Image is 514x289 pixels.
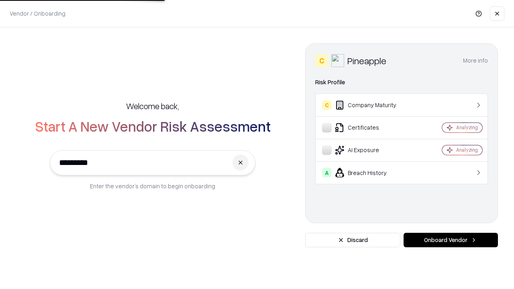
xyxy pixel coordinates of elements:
[322,100,418,110] div: Company Maturity
[456,147,478,153] div: Analyzing
[10,9,65,18] p: Vendor / Onboarding
[315,77,488,87] div: Risk Profile
[315,54,328,67] div: C
[331,54,344,67] img: Pineapple
[322,168,418,177] div: Breach History
[322,100,332,110] div: C
[322,145,418,155] div: AI Exposure
[322,168,332,177] div: A
[35,118,271,134] h2: Start A New Vendor Risk Assessment
[126,100,179,112] h5: Welcome back,
[322,123,418,132] div: Certificates
[456,124,478,131] div: Analyzing
[305,233,400,247] button: Discard
[347,54,386,67] div: Pineapple
[90,182,215,190] p: Enter the vendor’s domain to begin onboarding
[463,53,488,68] button: More info
[404,233,498,247] button: Onboard Vendor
